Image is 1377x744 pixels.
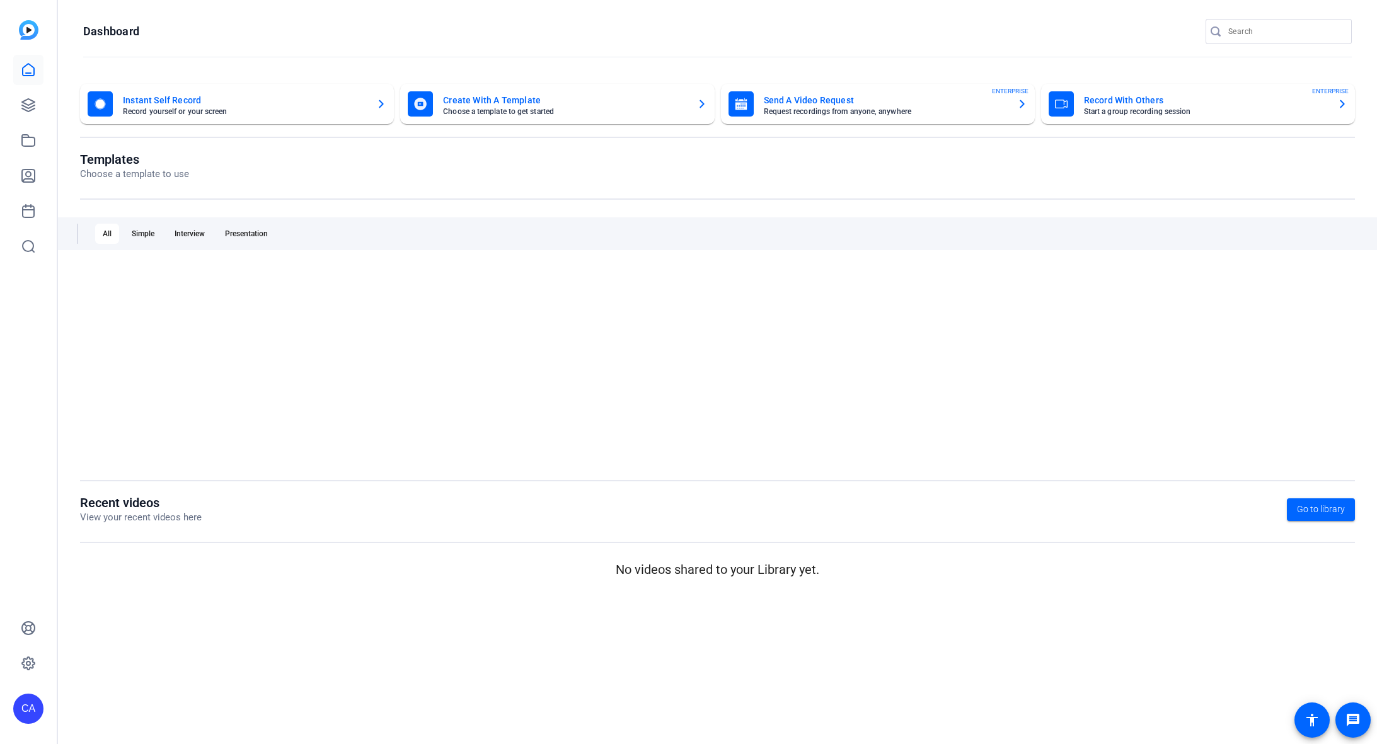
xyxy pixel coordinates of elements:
[443,93,686,108] mat-card-title: Create With A Template
[1084,108,1327,115] mat-card-subtitle: Start a group recording session
[721,84,1035,124] button: Send A Video RequestRequest recordings from anyone, anywhereENTERPRISE
[1287,498,1355,521] a: Go to library
[80,84,394,124] button: Instant Self RecordRecord yourself or your screen
[1228,24,1342,39] input: Search
[80,560,1355,579] p: No videos shared to your Library yet.
[80,510,202,525] p: View your recent videos here
[992,86,1028,96] span: ENTERPRISE
[764,108,1007,115] mat-card-subtitle: Request recordings from anyone, anywhere
[80,495,202,510] h1: Recent videos
[443,108,686,115] mat-card-subtitle: Choose a template to get started
[1305,713,1320,728] mat-icon: accessibility
[764,93,1007,108] mat-card-title: Send A Video Request
[80,167,189,181] p: Choose a template to use
[1345,713,1361,728] mat-icon: message
[1297,503,1345,516] span: Go to library
[83,24,139,39] h1: Dashboard
[95,224,119,244] div: All
[1084,93,1327,108] mat-card-title: Record With Others
[123,93,366,108] mat-card-title: Instant Self Record
[217,224,275,244] div: Presentation
[123,108,366,115] mat-card-subtitle: Record yourself or your screen
[13,694,43,724] div: CA
[80,152,189,167] h1: Templates
[19,20,38,40] img: blue-gradient.svg
[1041,84,1355,124] button: Record With OthersStart a group recording sessionENTERPRISE
[167,224,212,244] div: Interview
[400,84,714,124] button: Create With A TemplateChoose a template to get started
[124,224,162,244] div: Simple
[1312,86,1349,96] span: ENTERPRISE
